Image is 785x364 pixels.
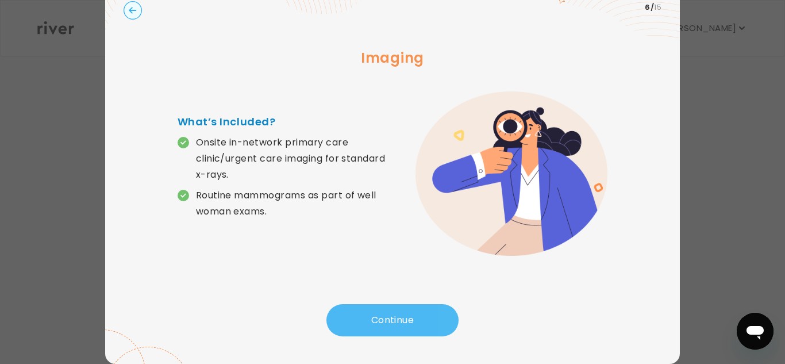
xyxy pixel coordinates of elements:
[196,135,392,183] p: Onsite in-network primary care clinic/urgent care imaging for standard x-rays.
[178,114,392,130] h4: What’s Included?
[737,313,774,350] iframe: Button to launch messaging window
[415,91,607,256] img: error graphic
[196,187,392,220] p: Routine mammograms as part of well woman exams.
[124,48,661,68] h3: Imaging
[326,304,459,336] button: Continue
